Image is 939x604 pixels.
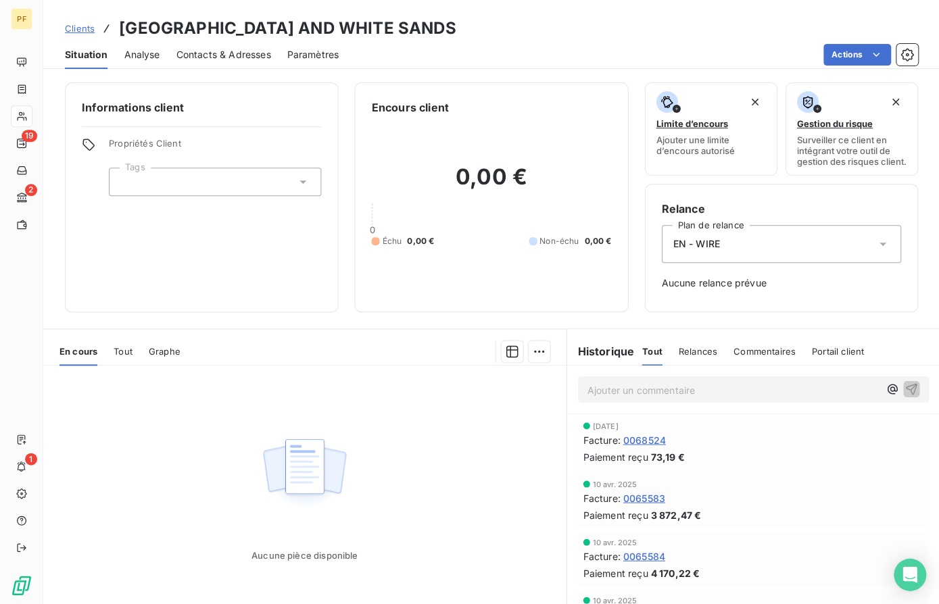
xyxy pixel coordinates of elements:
[82,99,321,116] h6: Informations client
[592,538,637,546] span: 10 avr. 2025
[65,48,107,61] span: Situation
[650,565,700,580] span: 4 170,22 €
[592,422,618,430] span: [DATE]
[823,44,890,66] button: Actions
[119,16,456,41] h3: [GEOGRAPHIC_DATA] AND WHITE SANDS
[796,118,872,129] span: Gestion du risque
[592,596,637,604] span: 10 avr. 2025
[114,346,133,357] span: Tout
[583,449,648,463] span: Paiement reçu
[251,549,358,560] span: Aucune pièce disponible
[583,549,620,563] span: Facture :
[650,449,684,463] span: 73,19 €
[678,346,717,357] span: Relances
[287,48,339,61] span: Paramètres
[369,224,375,235] span: 0
[623,490,665,505] span: 0065583
[673,237,719,251] span: EN - WIRE
[733,346,795,357] span: Commentaires
[539,235,579,247] span: Non-échu
[583,490,620,505] span: Facture :
[623,432,665,447] span: 0068524
[109,138,321,157] span: Propriétés Client
[25,184,37,196] span: 2
[65,23,95,34] span: Clients
[371,163,610,204] h2: 0,00 €
[656,134,765,156] span: Ajouter une limite d’encours autorisé
[124,48,160,61] span: Analyse
[25,453,37,465] span: 1
[893,558,925,590] div: Open Intercom Messenger
[583,507,648,522] span: Paiement reçu
[371,99,448,116] h6: Encours client
[59,346,97,357] span: En cours
[567,343,634,359] h6: Historique
[583,565,648,580] span: Paiement reçu
[642,346,662,357] span: Tout
[120,176,131,188] input: Ajouter une valeur
[623,549,665,563] span: 0065584
[407,235,434,247] span: 0,00 €
[22,130,37,142] span: 19
[584,235,611,247] span: 0,00 €
[176,48,270,61] span: Contacts & Adresses
[11,574,32,596] img: Logo LeanPay
[65,22,95,35] a: Clients
[583,432,620,447] span: Facture :
[382,235,402,247] span: Échu
[644,82,777,176] button: Limite d’encoursAjouter une limite d’encours autorisé
[811,346,863,357] span: Portail client
[661,276,900,290] span: Aucune relance prévue
[149,346,180,357] span: Graphe
[796,134,906,167] span: Surveiller ce client en intégrant votre outil de gestion des risques client.
[785,82,917,176] button: Gestion du risqueSurveiller ce client en intégrant votre outil de gestion des risques client.
[656,118,727,129] span: Limite d’encours
[592,480,637,488] span: 10 avr. 2025
[661,201,900,217] h6: Relance
[650,507,701,522] span: 3 872,47 €
[11,8,32,30] div: PF
[261,431,347,515] img: Empty state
